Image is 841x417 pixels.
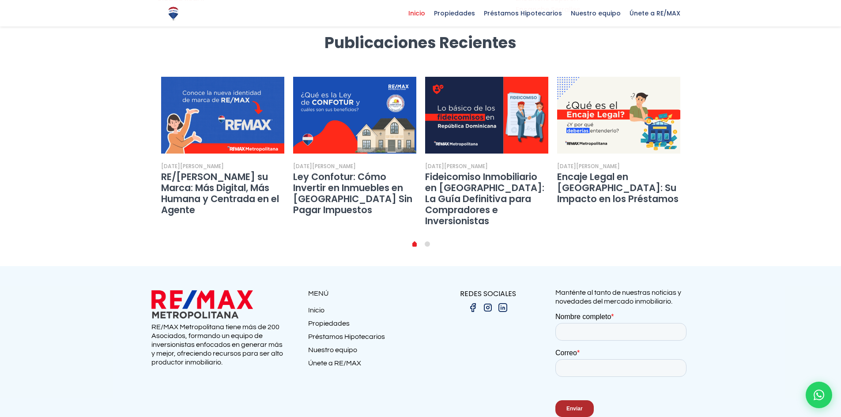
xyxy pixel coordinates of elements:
[557,162,620,170] div: [DATE][PERSON_NAME]
[151,323,286,367] p: RE/MAX Metropolitana tiene más de 200 Asociados, formando un equipo de inversionistas enfocados e...
[161,77,284,154] a: RE/MAX Renueva su Marca: Más Digital, Más Humana y Centrada en el Agente
[425,77,548,154] img: Portada artículo del funcionamiento del fideicomiso inmobiliario en República Dominicana con sus ...
[293,77,416,154] img: Gráfico de una propiedad en venta exenta de impuestos por ley confotur
[293,77,416,154] a: Ley Confotur: Cómo Invertir en Inmuebles en República Dominicana Sin Pagar Impuestos
[404,7,430,20] span: Inicio
[430,7,479,20] span: Propiedades
[421,288,555,299] p: REDES SOCIALES
[308,319,421,332] a: Propiedades
[557,77,680,154] img: El encaje legal en República Dominicana explicado con un gráfico de un banco regulador sobre mone...
[161,77,284,154] img: miniatura gráfico con chica mostrando el nuevo logotipo de REMAX
[479,7,566,20] span: Préstamos Hipotecarios
[557,170,679,205] a: Encaje Legal en [GEOGRAPHIC_DATA]: Su Impacto en los Préstamos
[425,162,488,170] div: [DATE][PERSON_NAME]
[308,346,421,359] a: Nuestro equipo
[308,332,421,346] a: Préstamos Hipotecarios
[557,77,680,154] a: Encaje Legal en República Dominicana: Su Impacto en los Préstamos
[293,170,412,216] a: Ley Confotur: Cómo Invertir en Inmuebles en [GEOGRAPHIC_DATA] Sin Pagar Impuestos
[293,162,356,170] div: [DATE][PERSON_NAME]
[166,6,181,21] img: Logo de REMAX
[412,243,417,247] a: 0
[151,288,253,320] img: remax metropolitana logo
[161,170,279,216] a: RE/[PERSON_NAME] su Marca: Más Digital, Más Humana y Centrada en el Agente
[555,288,690,306] p: Manténte al tanto de nuestras noticias y novedades del mercado inmobiliario.
[498,302,508,313] img: linkedin.png
[308,359,421,372] a: Únete a RE/MAX
[468,302,478,313] img: facebook.png
[161,162,224,170] div: [DATE][PERSON_NAME]
[425,77,548,154] a: Fideicomiso Inmobiliario en República Dominicana: La Guía Definitiva para Compradores e Inversion...
[308,288,421,299] p: MENÚ
[566,7,625,20] span: Nuestro equipo
[324,32,517,53] strong: Publicaciones Recientes
[483,302,493,313] img: instagram.png
[308,306,421,319] a: Inicio
[425,170,544,227] a: Fideicomiso Inmobiliario en [GEOGRAPHIC_DATA]: La Guía Definitiva para Compradores e Inversionistas
[425,241,430,247] a: 1
[625,7,685,20] span: Únete a RE/MAX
